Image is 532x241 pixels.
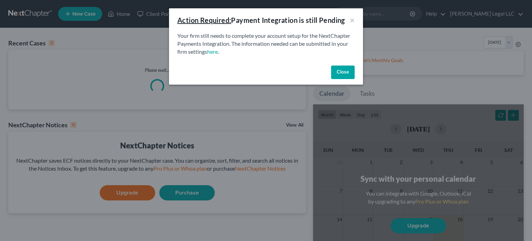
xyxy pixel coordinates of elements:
a: here [207,48,218,55]
button: × [350,16,355,24]
p: Your firm still needs to complete your account setup for the NextChapter Payments Integration. Th... [177,32,355,56]
u: Action Required: [177,16,231,24]
div: Payment Integration is still Pending [177,15,345,25]
button: Close [331,66,355,79]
